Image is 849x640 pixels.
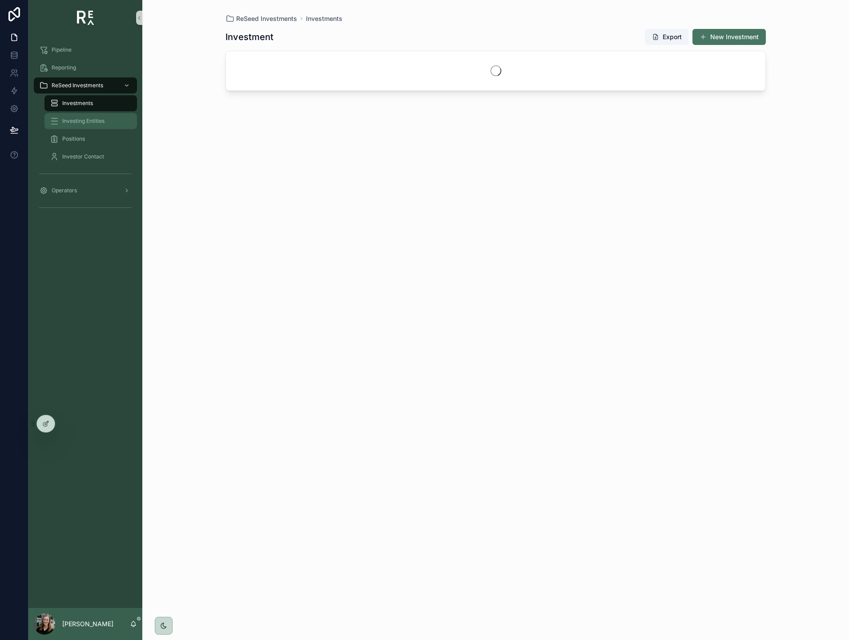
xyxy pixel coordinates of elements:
a: Reporting [34,60,137,76]
a: Investing Entities [44,113,137,129]
button: New Investment [692,29,766,45]
span: ReSeed Investments [52,82,103,89]
a: Positions [44,131,137,147]
p: [PERSON_NAME] [62,620,113,628]
a: ReSeed Investments [34,77,137,93]
span: Positions [62,135,85,142]
div: scrollable content [28,36,142,226]
span: Pipeline [52,46,72,53]
a: Investments [44,95,137,111]
a: Investor Contact [44,149,137,165]
a: ReSeed Investments [225,14,297,23]
span: Investing Entities [62,117,105,125]
h1: Investment [225,31,274,43]
a: Pipeline [34,42,137,58]
a: Investments [306,14,342,23]
span: Reporting [52,64,76,71]
span: ReSeed Investments [236,14,297,23]
span: Operators [52,187,77,194]
button: Export [645,29,689,45]
img: App logo [77,11,94,25]
span: Investor Contact [62,153,104,160]
a: Operators [34,182,137,198]
span: Investments [62,100,93,107]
